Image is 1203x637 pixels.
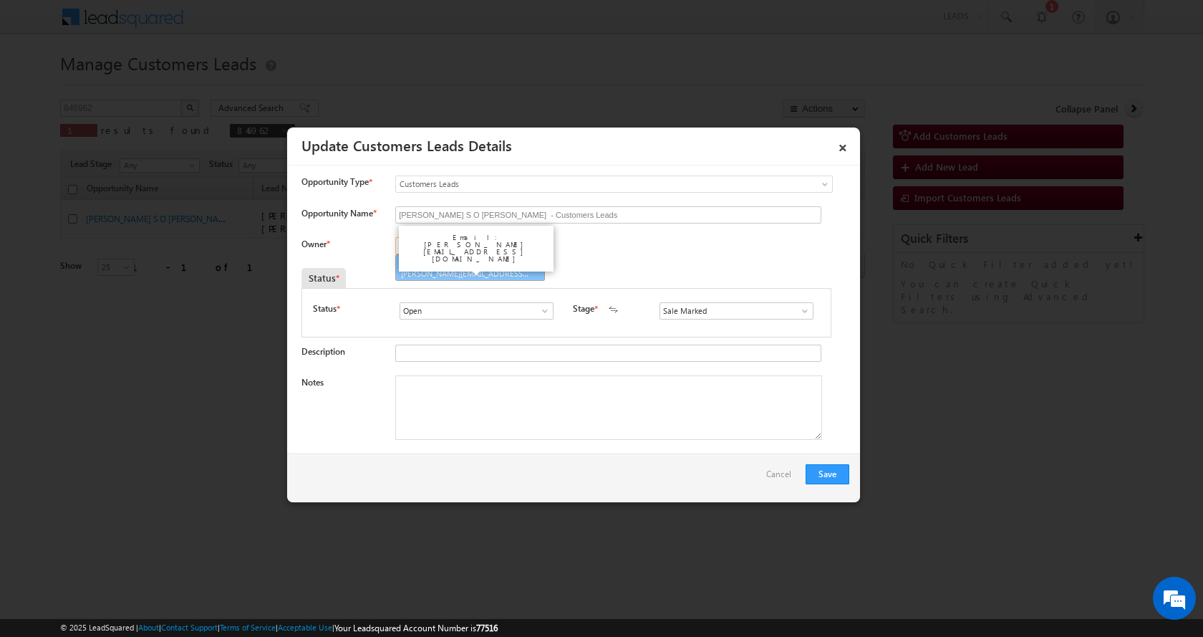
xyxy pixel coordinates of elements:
div: Status [301,268,346,288]
span: Opportunity Type [301,176,369,188]
a: Customers Leads [395,176,833,193]
label: Opportunity Name [301,208,376,219]
span: 77516 [476,623,498,633]
input: Type to Search [400,302,554,320]
div: Minimize live chat window [235,7,269,42]
a: Cancel [766,464,798,492]
a: Show All Items [532,304,550,318]
a: Contact Support [161,623,218,632]
button: Save [806,464,849,484]
textarea: Type your message and hit 'Enter' [19,133,261,429]
input: Type to Search [660,302,813,320]
a: Acceptable Use [278,623,332,632]
div: Email: [PERSON_NAME][EMAIL_ADDRESS][DOMAIN_NAME] [405,230,548,266]
span: Customers Leads [396,178,774,191]
a: Show All Items [792,304,810,318]
a: About [138,623,159,632]
a: Terms of Service [220,623,276,632]
div: Chat with us now [74,75,241,94]
em: Start Chat [195,441,260,461]
label: Description [301,346,345,357]
a: Update Customers Leads Details [301,135,512,155]
img: d_60004797649_company_0_60004797649 [24,75,60,94]
span: © 2025 LeadSquared | | | | | [60,621,498,635]
label: Notes [301,377,324,388]
span: Your Leadsquared Account Number is [334,623,498,633]
label: Stage [573,302,594,315]
a: × [831,133,855,158]
label: Status [313,302,337,315]
label: Owner [301,239,329,249]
